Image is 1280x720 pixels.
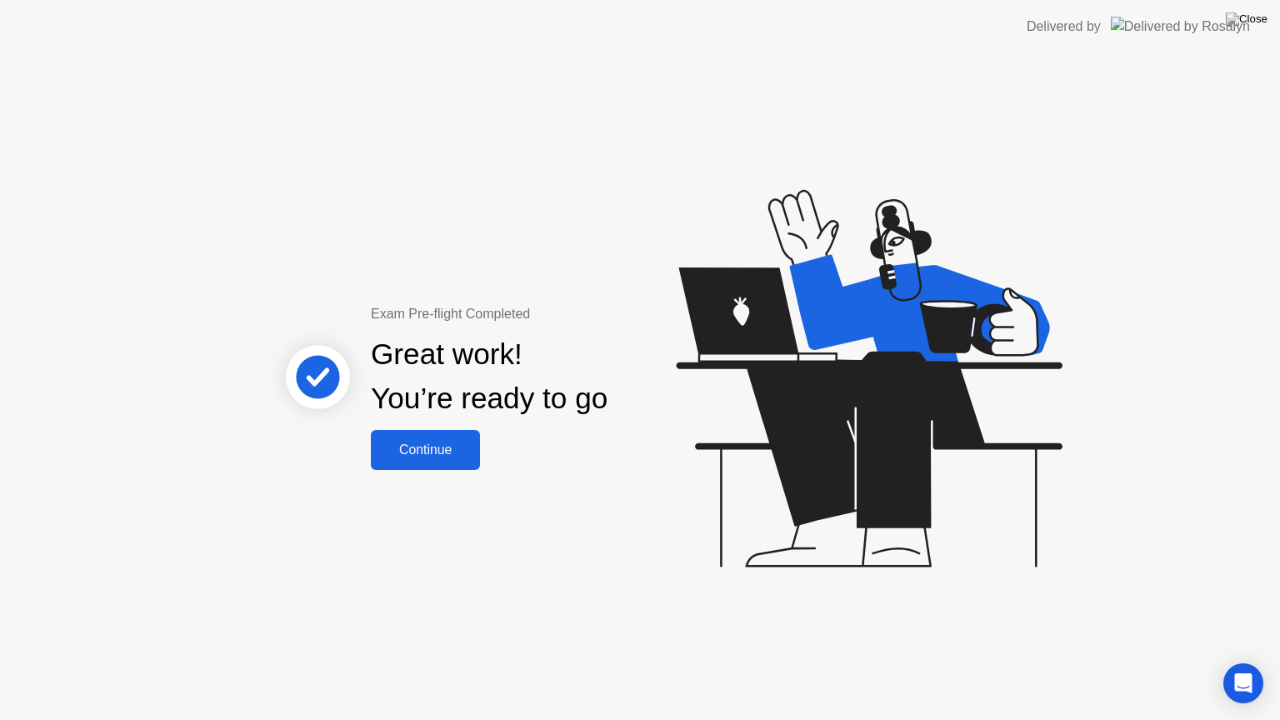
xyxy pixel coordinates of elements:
[1027,17,1101,37] div: Delivered by
[1223,663,1263,703] div: Open Intercom Messenger
[371,304,715,324] div: Exam Pre-flight Completed
[371,430,480,470] button: Continue
[1111,17,1250,36] img: Delivered by Rosalyn
[1226,12,1267,26] img: Close
[376,442,475,457] div: Continue
[371,332,607,421] div: Great work! You’re ready to go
